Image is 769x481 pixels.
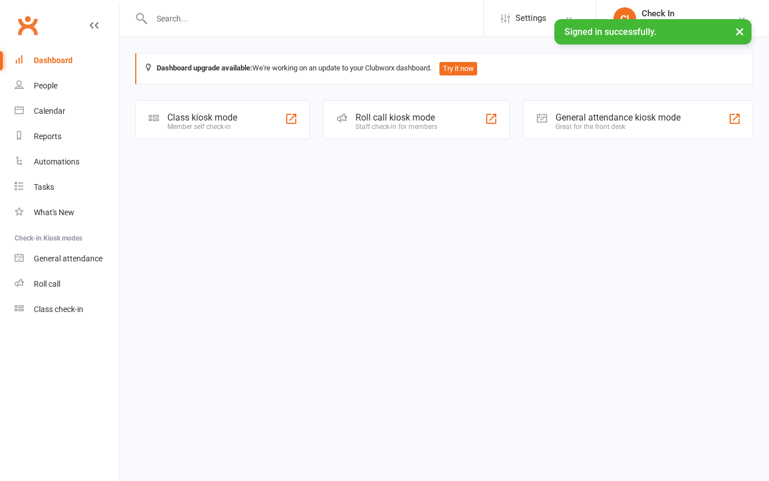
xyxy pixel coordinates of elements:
div: Roll call [34,279,60,288]
div: Tasks [34,182,54,191]
div: CI [614,7,636,30]
a: What's New [15,200,119,225]
button: × [730,19,750,43]
input: Search... [148,11,483,26]
a: Reports [15,124,119,149]
strong: Dashboard upgrade available: [157,64,252,72]
span: Signed in successfully. [564,26,656,37]
div: We're working on an update to your Clubworx dashboard. [135,53,753,84]
button: Try it now [439,62,477,75]
a: Roll call [15,271,119,297]
span: Settings [515,6,546,31]
a: Class kiosk mode [15,297,119,322]
div: Great for the front desk [555,123,681,131]
div: Staff check-in for members [355,123,437,131]
div: Reports [34,132,61,141]
div: Automations [34,157,79,166]
a: General attendance kiosk mode [15,246,119,271]
div: Class kiosk mode [167,112,237,123]
div: People [34,81,57,90]
div: Check In [642,8,737,19]
div: Calendar [34,106,65,115]
a: Clubworx [14,11,42,39]
a: People [15,73,119,99]
div: Dashboard [34,56,73,65]
div: Member self check-in [167,123,237,131]
a: Automations [15,149,119,175]
a: Dashboard [15,48,119,73]
div: General attendance kiosk mode [555,112,681,123]
div: Roll call kiosk mode [355,112,437,123]
div: General attendance [34,254,103,263]
div: What's New [34,208,74,217]
a: Calendar [15,99,119,124]
div: Jummps Parkwood Pty Ltd [642,19,737,29]
div: Class check-in [34,305,83,314]
a: Tasks [15,175,119,200]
